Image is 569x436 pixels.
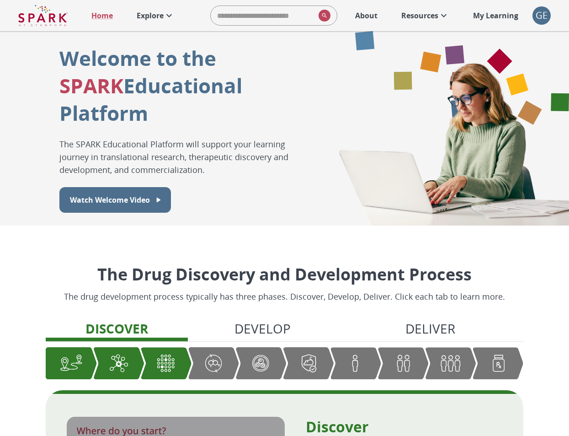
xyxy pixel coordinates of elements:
img: Logo of SPARK at Stanford [18,5,68,27]
p: Watch Welcome Video [70,194,150,205]
a: My Learning [468,5,523,26]
button: search [315,6,330,25]
p: About [355,10,378,21]
a: Explore [132,5,179,26]
p: The drug development process typically has three phases. Discover, Develop, Deliver. Click each t... [64,291,505,303]
p: Resources [401,10,438,21]
div: Graphic showing the progression through the Discover, Develop, and Deliver pipeline, highlighting... [46,347,523,379]
p: Explore [137,10,164,21]
p: Home [91,10,113,21]
p: The SPARK Educational Platform will support your learning journey in translational research, ther... [59,138,314,176]
p: The Drug Discovery and Development Process [64,262,505,287]
a: Resources [397,5,454,26]
p: Develop [234,319,291,338]
button: account of current user [532,6,551,25]
p: Discover [85,319,148,338]
p: Welcome to the Educational Platform [59,44,314,127]
button: Watch Welcome Video [59,187,171,213]
p: Deliver [405,319,455,338]
a: About [351,5,382,26]
div: GE [532,6,551,25]
a: Home [87,5,117,26]
span: SPARK [59,72,123,99]
p: My Learning [473,10,518,21]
